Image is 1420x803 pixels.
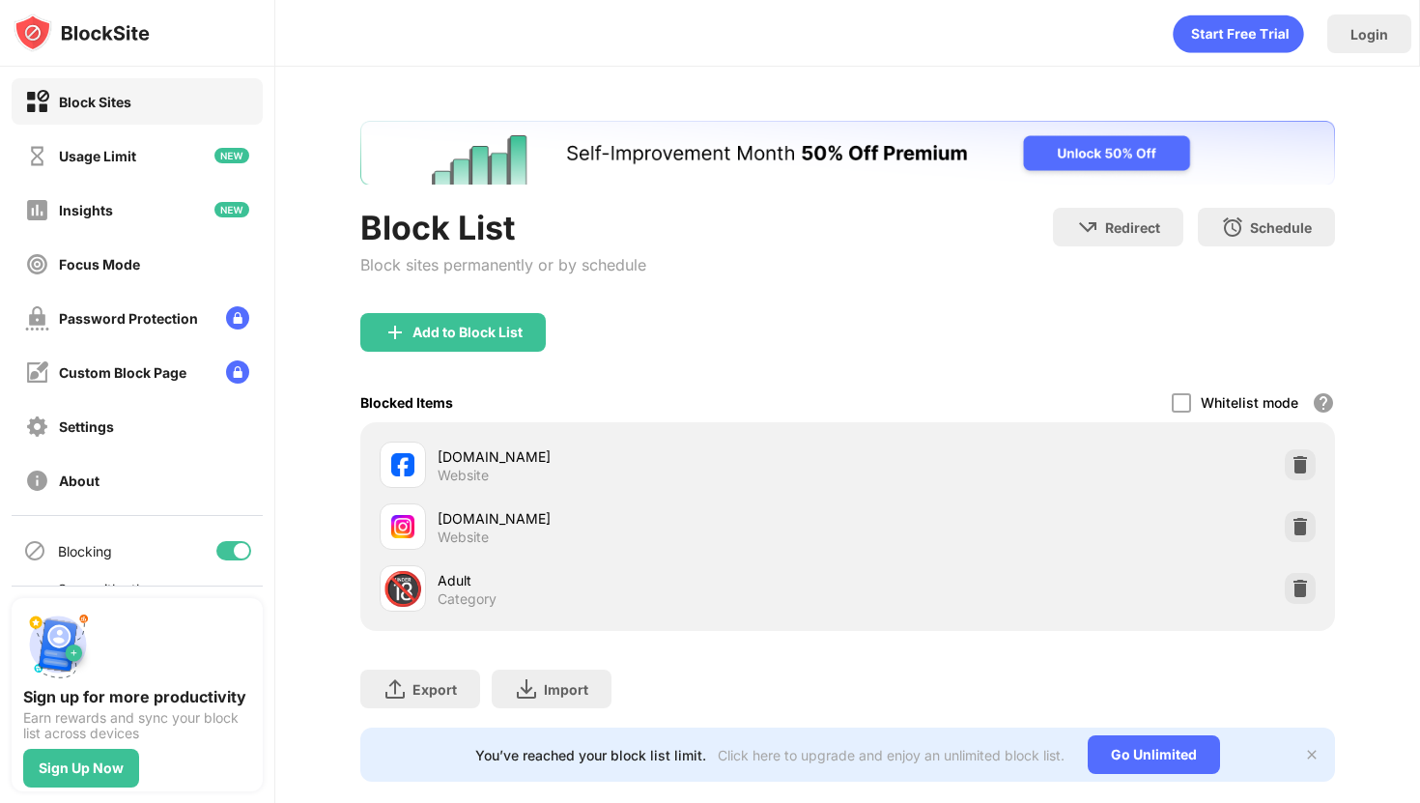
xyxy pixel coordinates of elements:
[391,453,414,476] img: favicons
[25,144,49,168] img: time-usage-off.svg
[383,569,423,609] div: 🔞
[475,747,706,763] div: You’ve reached your block list limit.
[39,760,124,776] div: Sign Up Now
[438,508,847,529] div: [DOMAIN_NAME]
[391,515,414,538] img: favicons
[59,94,131,110] div: Block Sites
[25,469,49,493] img: about-off.svg
[25,90,49,114] img: block-on.svg
[544,681,588,698] div: Import
[1173,14,1304,53] div: animation
[226,306,249,330] img: lock-menu.svg
[1304,747,1320,762] img: x-button.svg
[58,543,112,559] div: Blocking
[438,467,489,484] div: Website
[25,252,49,276] img: focus-off.svg
[25,198,49,222] img: insights-off.svg
[25,306,49,330] img: password-protection-off.svg
[23,687,251,706] div: Sign up for more productivity
[1350,26,1388,43] div: Login
[438,529,489,546] div: Website
[360,394,453,411] div: Blocked Items
[25,415,49,439] img: settings-off.svg
[59,148,136,164] div: Usage Limit
[58,581,157,614] div: Sync with other devices
[14,14,150,52] img: logo-blocksite.svg
[59,418,114,435] div: Settings
[23,539,46,562] img: blocking-icon.svg
[360,121,1335,185] iframe: Banner
[59,473,99,489] div: About
[25,360,49,385] img: customize-block-page-off.svg
[412,681,457,698] div: Export
[438,446,847,467] div: [DOMAIN_NAME]
[360,208,646,247] div: Block List
[59,364,186,381] div: Custom Block Page
[59,202,113,218] div: Insights
[23,610,93,679] img: push-signup.svg
[718,747,1065,763] div: Click here to upgrade and enjoy an unlimited block list.
[1250,219,1312,236] div: Schedule
[59,256,140,272] div: Focus Mode
[1088,735,1220,774] div: Go Unlimited
[1105,219,1160,236] div: Redirect
[438,570,847,590] div: Adult
[59,310,198,327] div: Password Protection
[23,710,251,741] div: Earn rewards and sync your block list across devices
[438,590,497,608] div: Category
[360,255,646,274] div: Block sites permanently or by schedule
[412,325,523,340] div: Add to Block List
[214,202,249,217] img: new-icon.svg
[1201,394,1298,411] div: Whitelist mode
[226,360,249,384] img: lock-menu.svg
[214,148,249,163] img: new-icon.svg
